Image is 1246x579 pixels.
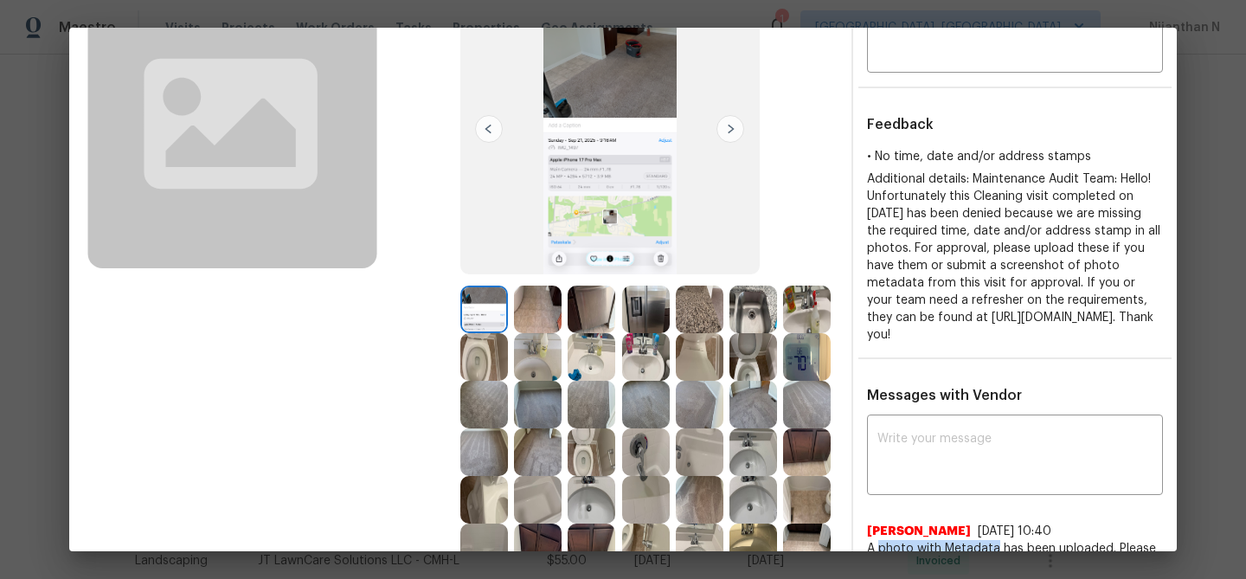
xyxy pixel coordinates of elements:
[716,115,744,143] img: right-chevron-button-url
[867,173,1160,341] span: Additional details: Maintenance Audit Team: Hello! Unfortunately this Cleaning visit completed on...
[978,525,1051,537] span: [DATE] 10:40
[867,523,971,540] span: [PERSON_NAME]
[867,118,934,132] span: Feedback
[867,389,1022,402] span: Messages with Vendor
[867,540,1163,575] span: A photo with Metadata has been uploaded. Please Pprove cleaning
[475,115,503,143] img: left-chevron-button-url
[867,151,1091,163] span: • No time, date and/or address stamps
